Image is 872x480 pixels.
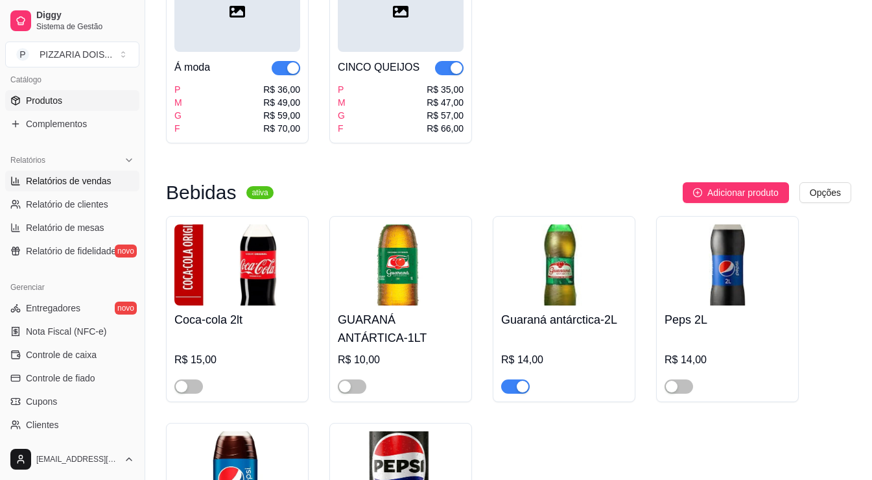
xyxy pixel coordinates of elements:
a: Entregadoresnovo [5,298,139,318]
button: Opções [799,182,851,203]
div: F [174,122,182,135]
span: Controle de fiado [26,372,95,385]
span: Relatórios de vendas [26,174,112,187]
div: R$ 59,00 [263,109,300,122]
div: P [174,83,182,96]
div: R$ 15,00 [174,352,300,368]
h4: GUARANÁ ANTÁRTICA-1LT [338,311,464,347]
span: Controle de caixa [26,348,97,361]
span: Nota Fiscal (NFC-e) [26,325,106,338]
span: [EMAIL_ADDRESS][DOMAIN_NAME] [36,454,119,464]
span: Clientes [26,418,59,431]
a: Cupons [5,391,139,412]
span: Complementos [26,117,87,130]
div: M [174,96,182,109]
span: Sistema de Gestão [36,21,134,32]
h3: Bebidas [166,185,236,200]
button: [EMAIL_ADDRESS][DOMAIN_NAME] [5,444,139,475]
div: R$ 47,00 [427,96,464,109]
a: Estoque [5,438,139,459]
div: R$ 70,00 [263,122,300,135]
div: R$ 36,00 [263,83,300,96]
a: Complementos [5,114,139,134]
span: Diggy [36,10,134,21]
span: Relatório de clientes [26,198,108,211]
button: Adicionar produto [683,182,789,203]
div: M [338,96,346,109]
div: R$ 66,00 [427,122,464,135]
h4: Peps 2L [665,311,790,329]
span: plus-circle [693,188,702,197]
span: Relatórios [10,155,45,165]
div: CINCO QUEIJOS [338,60,419,75]
a: DiggySistema de Gestão [5,5,139,36]
span: Relatório de mesas [26,221,104,234]
div: Catálogo [5,69,139,90]
a: Controle de caixa [5,344,139,365]
img: product-image [501,224,627,306]
span: Cupons [26,395,57,408]
span: Adicionar produto [707,186,779,200]
span: Entregadores [26,302,80,315]
h4: Coca-cola 2lt [174,311,300,329]
div: R$ 10,00 [338,352,464,368]
div: R$ 57,00 [427,109,464,122]
div: R$ 35,00 [427,83,464,96]
img: product-image [338,224,464,306]
span: P [16,48,29,61]
a: Relatórios de vendas [5,171,139,191]
div: G [338,109,346,122]
div: G [174,109,182,122]
a: Relatório de clientes [5,194,139,215]
span: Relatório de fidelidade [26,245,116,258]
a: Relatório de fidelidadenovo [5,241,139,261]
a: Produtos [5,90,139,111]
div: Á moda [174,60,210,75]
h4: Guaraná antárctica-2L [501,311,627,329]
a: Relatório de mesas [5,217,139,238]
div: R$ 14,00 [501,352,627,368]
span: Opções [810,186,841,200]
span: Produtos [26,94,62,107]
sup: ativa [246,186,273,199]
a: Controle de fiado [5,368,139,389]
div: P [338,83,346,96]
button: Select a team [5,42,139,67]
div: PIZZARIA DOIS ... [40,48,112,61]
div: F [338,122,346,135]
a: Clientes [5,414,139,435]
img: product-image [665,224,790,306]
div: Gerenciar [5,277,139,298]
a: Nota Fiscal (NFC-e) [5,321,139,342]
div: R$ 49,00 [263,96,300,109]
img: product-image [174,224,300,306]
div: R$ 14,00 [665,352,790,368]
